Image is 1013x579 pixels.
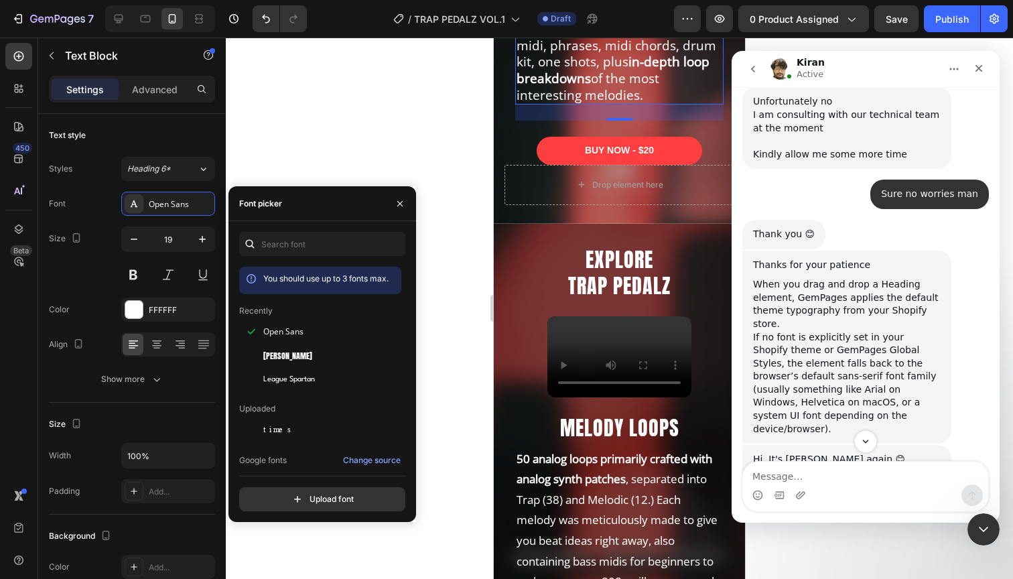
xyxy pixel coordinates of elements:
span: [PERSON_NAME] [263,350,312,362]
iframe: Intercom live chat [732,51,1000,523]
span: TRAP PEDALZ VOL.1 [414,12,505,26]
div: Add... [149,562,212,574]
div: Show more [101,373,163,386]
button: Publish [924,5,980,32]
p: Settings [66,82,104,96]
button: 7 [5,5,100,32]
div: Color [49,561,70,573]
div: Padding [49,485,80,497]
input: Auto [122,444,214,468]
p: Google fonts [239,454,287,466]
span: League Spartan [263,374,315,386]
button: Upload font [239,487,405,511]
p: , separated into Trap (38) and Melodic (12.) Each melody was meticulously made to give you beat i... [23,411,228,576]
iframe: Design area [494,38,745,579]
button: Change source [342,452,401,468]
button: Heading 6* [121,157,215,181]
iframe: Intercom live chat [967,513,1000,545]
div: Open Sans [149,198,212,210]
div: Align [49,336,86,354]
div: Undo/Redo [253,5,307,32]
button: Save [874,5,919,32]
span: Draft [551,13,571,25]
div: Font [49,198,66,210]
div: Styles [49,163,72,175]
span: You should use up to 3 fonts max. [263,273,389,283]
div: Add... [149,486,212,498]
p: Uploaded [239,403,275,415]
div: Upload font [291,493,354,506]
input: Search font [239,232,405,256]
div: Change source [343,454,401,466]
strong: 50 analog loops [23,413,104,429]
span: Heading 6* [127,163,171,175]
div: Size [49,415,84,434]
span: Open Sans [263,326,303,338]
div: Color [49,304,70,316]
span: 0 product assigned [750,12,839,26]
span: Save [886,13,908,25]
button: Show more [49,367,215,391]
button: 0 product assigned [738,5,869,32]
div: FFFFFF [149,304,212,316]
p: 7 [88,11,94,27]
div: Publish [935,12,969,26]
p: Advanced [132,82,178,96]
div: 450 [13,143,32,153]
div: Size [49,230,84,248]
span: / [408,12,411,26]
strong: primarily crafted with analog synth patches [23,413,218,450]
div: Beta [10,245,32,256]
div: Text style [49,129,86,141]
div: Font picker [239,198,282,210]
p: Recently [239,305,273,317]
div: Background [49,527,114,545]
span: times [263,424,293,436]
div: Width [49,450,71,462]
p: Text Block [65,48,179,64]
